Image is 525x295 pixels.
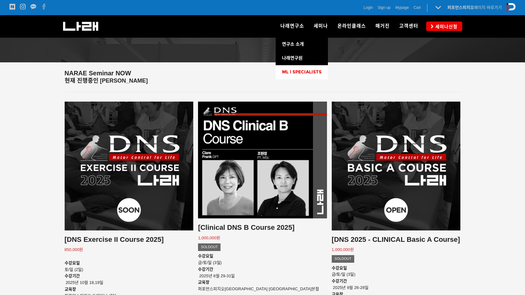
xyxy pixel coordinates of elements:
[65,78,148,84] strong: 현재 진행중인 [PERSON_NAME]
[198,260,327,266] p: 금/토/일 (3일)
[65,273,194,286] p: 2025년 10월 18,19일
[395,4,409,11] a: Mypage
[332,279,347,283] strong: 수강기간
[333,15,371,37] a: 온라인클래스
[198,280,209,285] strong: 교육장
[426,22,462,31] a: 세미나신청
[198,286,327,292] p: 퍼포먼스피지오[GEOGRAPHIC_DATA] [GEOGRAPHIC_DATA]본점
[364,4,373,11] a: Login
[332,235,461,245] h2: [DNS 2025 - CLINICAL Basic A Course]
[394,15,423,37] a: 고객센터
[198,235,220,241] p: 1,000,000원
[378,4,391,11] a: Sign up
[280,23,304,29] span: 나래연구소
[276,15,309,37] a: 나래연구소
[198,223,327,233] h2: [Clinical DNS B Course 2025]
[65,235,194,245] h2: [DNS Exercise II Course 2025]
[276,37,328,51] a: 연구소 소개
[332,247,354,253] p: 1,000,000원
[375,23,390,29] span: 매거진
[332,255,354,263] div: SOLDOUT
[282,55,303,61] span: 나래연구원
[309,15,333,37] a: 세미나
[65,287,76,292] strong: 교육장
[282,41,304,47] span: 연구소 소개
[399,23,418,29] span: 고객센터
[198,254,213,258] strong: 수강요일
[332,278,461,291] p: 2025년 9월 26-28일
[314,23,328,29] span: 세미나
[65,247,83,253] p: 850,000원
[65,273,80,278] strong: 수강기간
[276,51,328,65] a: 나래연구원
[198,243,221,251] div: SOLDOUT
[371,15,394,37] a: 매거진
[337,23,366,29] span: 온라인클래스
[282,69,322,75] span: ML l SPECIALISTS
[65,260,80,265] strong: 수강요일
[198,266,327,279] p: 2025년 8월 29-31일
[198,267,213,272] strong: 수강기간
[433,23,458,30] span: 세미나신청
[276,65,328,79] a: ML l SPECIALISTS
[413,4,421,11] a: Cart
[447,5,502,10] a: 퍼포먼스피지오페이지 바로가기
[65,70,131,77] span: NARAE Seminar NOW
[332,265,461,278] p: 금/토/일 (3일)
[65,260,194,273] p: 토/일 (2일)
[447,5,474,10] strong: 퍼포먼스피지오
[332,266,347,270] strong: 수강요일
